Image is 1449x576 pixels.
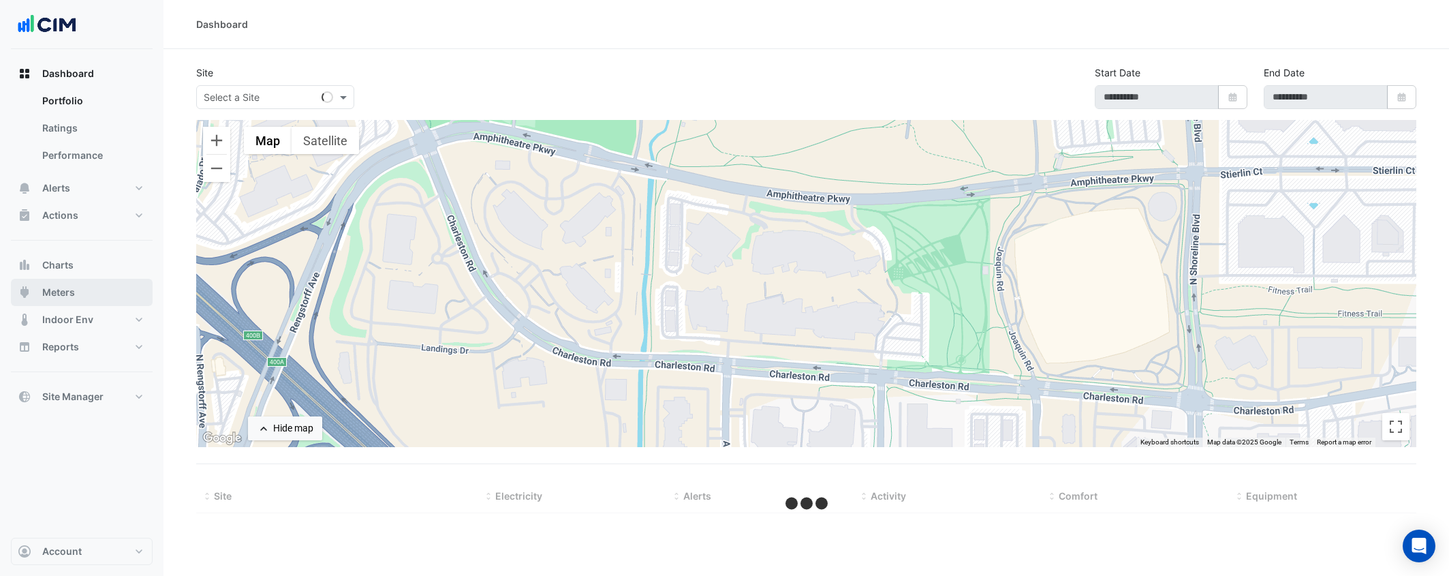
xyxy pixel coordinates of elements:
label: End Date [1264,65,1305,80]
button: Show street map [244,127,292,154]
app-icon: Reports [18,340,31,354]
app-icon: Indoor Env [18,313,31,327]
span: Actions [42,209,78,222]
app-icon: Dashboard [18,67,31,80]
button: Actions [11,202,153,229]
app-icon: Meters [18,286,31,299]
button: Dashboard [11,60,153,87]
span: Site Manager [42,390,104,404]
span: Meters [42,286,75,299]
span: Map data ©2025 Google [1207,438,1281,446]
span: Charts [42,258,74,272]
button: Charts [11,252,153,279]
div: Dashboard [196,17,248,31]
span: Indoor Env [42,313,93,327]
button: Site Manager [11,383,153,410]
span: Equipment [1246,490,1297,502]
button: Show satellite imagery [292,127,359,154]
button: Hide map [248,416,322,440]
span: Alerts [683,490,711,502]
button: Meters [11,279,153,306]
img: Company Logo [16,11,78,38]
span: Activity [871,490,906,502]
span: Comfort [1059,490,1097,502]
a: Open this area in Google Maps (opens a new window) [200,429,245,447]
button: Account [11,538,153,565]
a: Terms (opens in new tab) [1290,438,1309,446]
div: Hide map [273,421,313,436]
button: Zoom in [203,127,230,154]
button: Keyboard shortcuts [1140,438,1199,447]
button: Zoom out [203,155,230,182]
span: Reports [42,340,79,354]
app-icon: Site Manager [18,390,31,404]
app-icon: Charts [18,258,31,272]
app-icon: Alerts [18,181,31,195]
span: Alerts [42,181,70,195]
button: Alerts [11,175,153,202]
app-icon: Actions [18,209,31,222]
label: Start Date [1095,65,1140,80]
button: Reports [11,333,153,361]
div: Dashboard [11,87,153,175]
span: Electricity [495,490,542,502]
a: Portfolio [31,87,153,115]
span: Dashboard [42,67,94,80]
a: Performance [31,142,153,169]
label: Site [196,65,213,80]
span: Site [214,490,232,502]
span: Account [42,545,82,558]
a: Report a map error [1317,438,1371,446]
img: Google [200,429,245,447]
button: Toggle fullscreen view [1382,413,1409,440]
a: Ratings [31,115,153,142]
button: Indoor Env [11,306,153,333]
div: Open Intercom Messenger [1403,530,1435,562]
